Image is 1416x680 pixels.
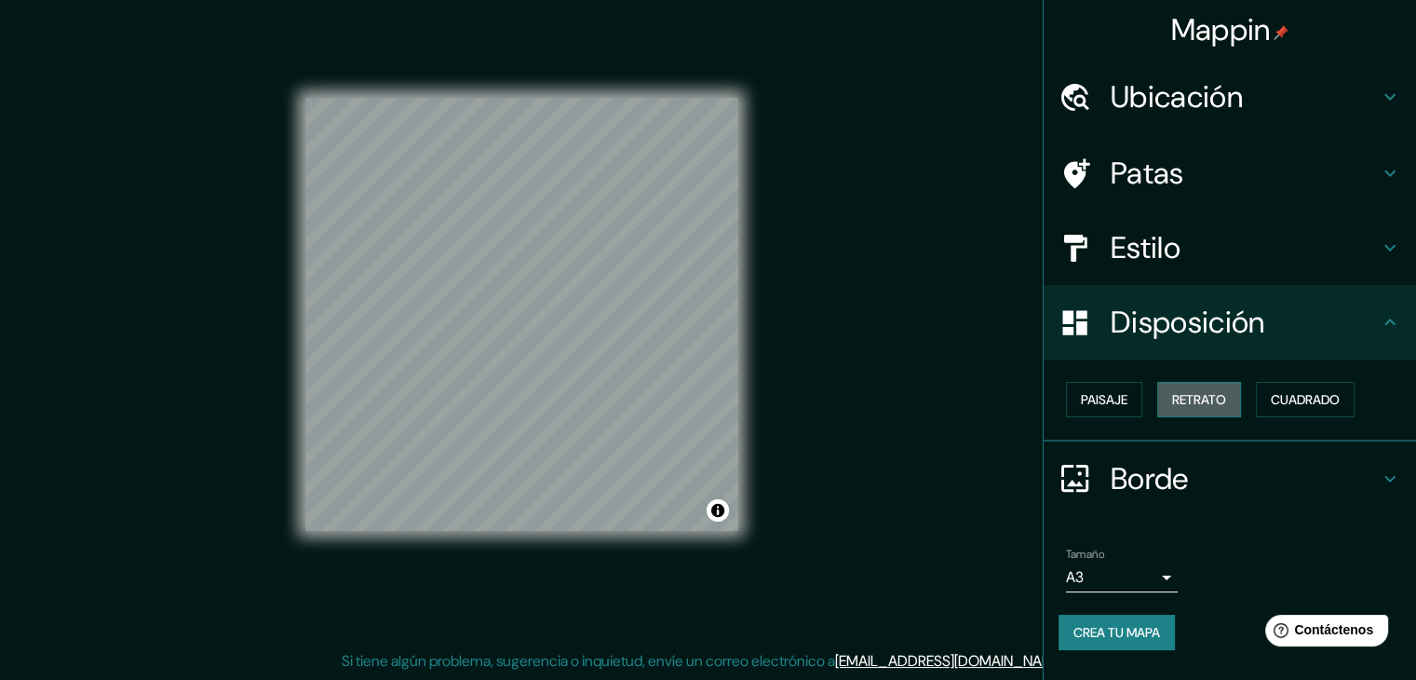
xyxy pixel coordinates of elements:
button: Activar o desactivar atribución [707,499,729,522]
font: Ubicación [1111,77,1243,116]
font: Si tiene algún problema, sugerencia o inquietud, envíe un correo electrónico a [342,651,835,671]
font: Tamaño [1066,547,1104,562]
font: Cuadrado [1271,391,1340,408]
img: pin-icon.png [1274,25,1288,40]
font: Crea tu mapa [1073,624,1160,641]
canvas: Mapa [305,98,738,531]
div: A3 [1066,563,1178,592]
a: [EMAIL_ADDRESS][DOMAIN_NAME] [835,651,1065,671]
font: Patas [1111,154,1184,193]
font: Estilo [1111,228,1180,267]
font: Disposición [1111,303,1264,342]
font: A3 [1066,567,1084,587]
div: Disposición [1044,285,1416,360]
button: Crea tu mapa [1059,615,1175,650]
font: Mappin [1171,10,1271,49]
div: Ubicación [1044,60,1416,134]
button: Retrato [1157,382,1241,417]
font: Paisaje [1081,391,1127,408]
iframe: Lanzador de widgets de ayuda [1250,607,1396,660]
button: Cuadrado [1256,382,1355,417]
div: Borde [1044,442,1416,516]
div: Patas [1044,136,1416,211]
div: Estilo [1044,211,1416,285]
font: Borde [1111,459,1189,498]
button: Paisaje [1066,382,1142,417]
font: Retrato [1172,391,1226,408]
